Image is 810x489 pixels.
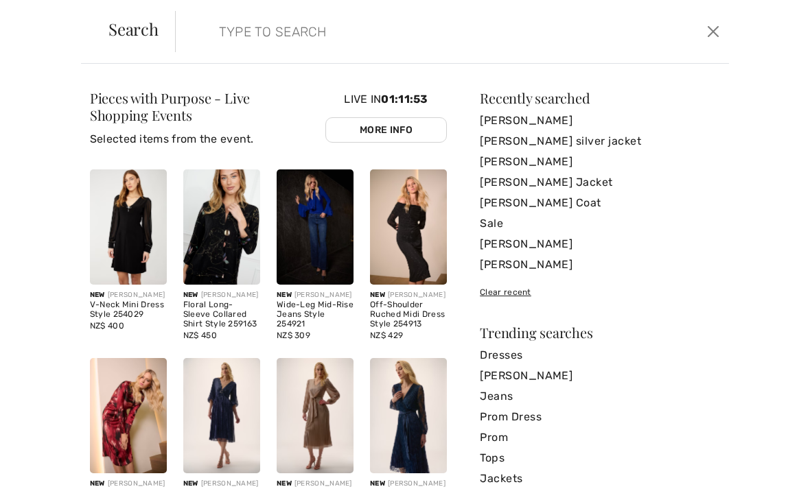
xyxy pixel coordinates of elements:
[277,331,310,340] span: NZ$ 309
[183,479,260,489] div: [PERSON_NAME]
[370,169,447,285] img: Off-Shoulder Ruched Midi Dress Style 254913. Black
[209,11,580,52] input: TYPE TO SEARCH
[381,93,428,106] span: 01:11:53
[370,291,385,299] span: New
[90,290,167,300] div: [PERSON_NAME]
[480,91,720,105] div: Recently searched
[183,358,260,473] img: Formal V-Neck A-Line Dress Style 254735. Navy Blue
[277,291,292,299] span: New
[277,300,354,329] div: Wide-Leg Mid-Rise Jeans Style 254921
[370,358,447,473] img: V-Neck Midi Wrap Dress Style 254721. Midnight Blue
[325,117,447,143] a: More Info
[480,407,720,427] a: Prom Dress
[480,427,720,448] a: Prom
[480,152,720,172] a: [PERSON_NAME]
[480,366,720,386] a: [PERSON_NAME]
[370,479,447,489] div: [PERSON_NAME]
[370,479,385,488] span: New
[90,169,167,285] img: V-Neck Mini Dress Style 254029. Black
[480,213,720,234] a: Sale
[325,91,447,158] div: Live In
[183,169,260,285] img: Floral Long-Sleeve Collared Shirt Style 259163. Black/Multi
[90,479,167,489] div: [PERSON_NAME]
[90,479,105,488] span: New
[480,326,720,339] div: Trending searches
[277,290,354,300] div: [PERSON_NAME]
[480,254,720,275] a: [PERSON_NAME]
[183,290,260,300] div: [PERSON_NAME]
[90,88,250,124] span: Pieces with Purpose - Live Shopping Events
[90,358,167,473] img: Knee-Length Bodycon Dress Style 254124. Black/red
[183,331,217,340] span: NZ$ 450
[704,21,724,43] button: Close
[480,345,720,366] a: Dresses
[480,172,720,193] a: [PERSON_NAME] Jacket
[277,169,354,285] img: Wide-Leg Mid-Rise Jeans Style 254921. Denim Medium Blue
[370,331,403,340] span: NZ$ 429
[480,193,720,213] a: [PERSON_NAME] Coat
[277,479,292,488] span: New
[480,234,720,254] a: [PERSON_NAME]
[370,290,447,300] div: [PERSON_NAME]
[90,321,124,331] span: NZ$ 400
[90,131,325,147] p: Selected items from the event.
[32,10,60,22] span: Help
[480,110,720,131] a: [PERSON_NAME]
[108,21,159,37] span: Search
[183,300,260,329] div: Floral Long-Sleeve Collared Shirt Style 259163
[480,131,720,152] a: [PERSON_NAME] silver jacket
[90,291,105,299] span: New
[277,479,354,489] div: [PERSON_NAME]
[480,386,720,407] a: Jeans
[90,300,167,320] div: V-Neck Mini Dress Style 254029
[370,300,447,329] div: Off-Shoulder Ruched Midi Dress Style 254913
[480,286,720,298] div: Clear recent
[183,291,198,299] span: New
[277,358,354,473] img: Elegant V-Neck Midi Dress Style 254728. Taupe/silver
[183,479,198,488] span: New
[480,468,720,489] a: Jackets
[480,448,720,468] a: Tops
